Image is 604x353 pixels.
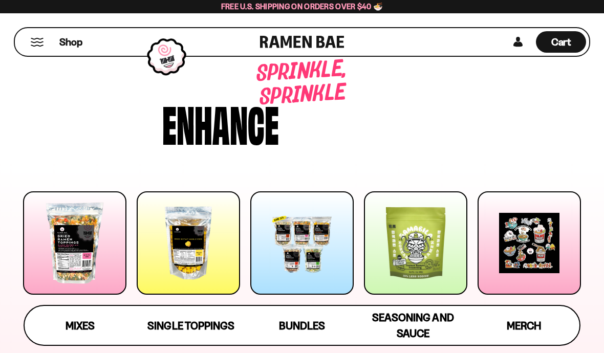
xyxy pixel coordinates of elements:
button: Mobile Menu Trigger [30,38,44,47]
a: Seasoning and Sauce [357,306,468,345]
a: Mixes [25,306,136,345]
a: Bundles [247,306,358,345]
a: Shop [59,31,82,53]
span: Shop [59,35,82,49]
span: Free U.S. Shipping on Orders over $40 🍜 [221,2,383,11]
a: Merch [468,306,579,345]
span: Single Toppings [147,319,234,332]
span: Bundles [279,319,325,332]
span: Merch [507,319,541,332]
a: Single Toppings [136,306,247,345]
div: Enhance [162,98,279,147]
span: Cart [551,36,571,48]
span: Mixes [66,319,95,332]
span: Seasoning and Sauce [372,311,454,340]
a: Cart [536,28,586,56]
